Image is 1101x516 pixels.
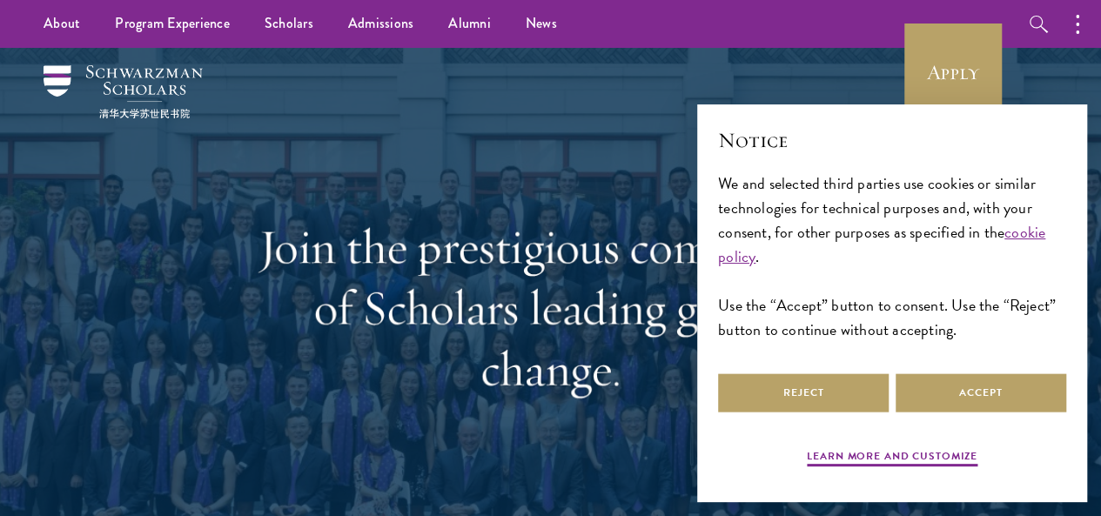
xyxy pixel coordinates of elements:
button: Learn more and customize [807,448,977,469]
button: Accept [896,373,1066,412]
h1: Join the prestigious community of Scholars leading global change. [251,216,851,399]
h2: Notice [718,125,1066,155]
div: We and selected third parties use cookies or similar technologies for technical purposes and, wit... [718,171,1066,343]
button: Reject [718,373,889,412]
a: cookie policy [718,220,1045,268]
a: Apply [904,23,1002,121]
img: Schwarzman Scholars [44,65,203,118]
